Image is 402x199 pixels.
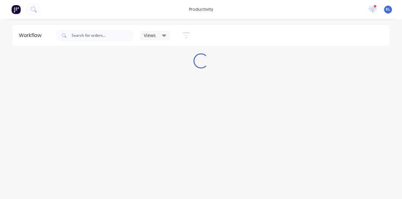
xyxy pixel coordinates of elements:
img: Factory [11,5,21,14]
div: Workflow [19,32,45,39]
span: RL [386,7,390,12]
input: Search for orders... [72,29,134,42]
span: Views [144,32,156,39]
div: productivity [186,5,216,14]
